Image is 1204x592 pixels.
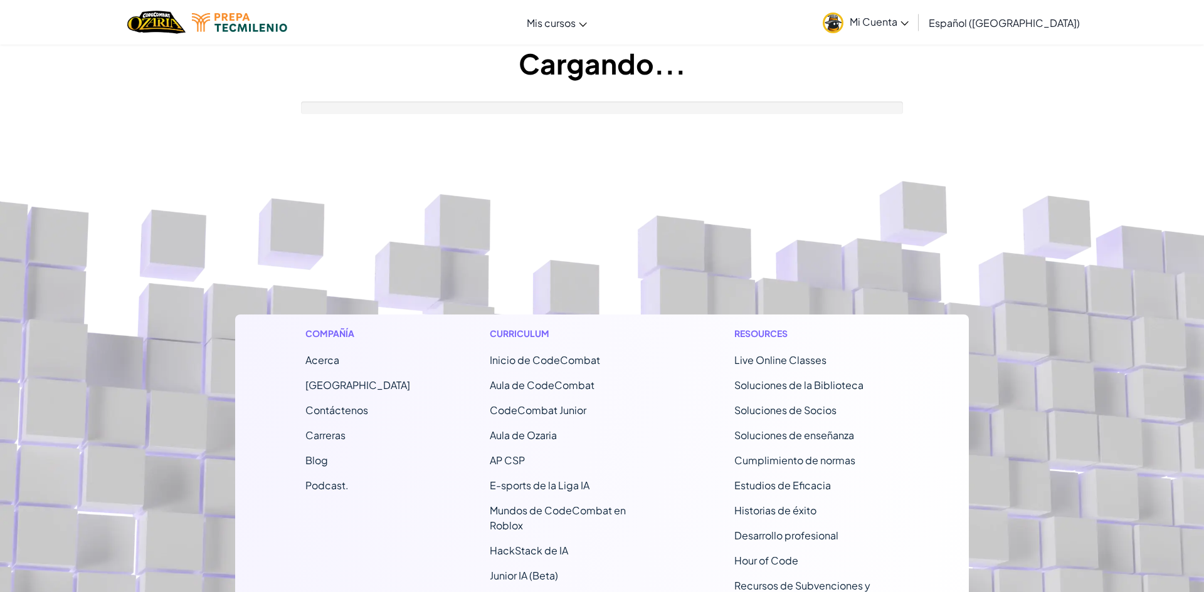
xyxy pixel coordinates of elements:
[520,6,593,39] a: Mis cursos
[490,378,594,392] a: Aula de CodeCombat
[527,16,576,29] span: Mis cursos
[490,479,589,492] a: E-sports de la Liga IA
[734,378,863,392] a: Soluciones de la Biblioteca
[823,13,843,33] img: avatar
[490,353,600,366] span: Inicio de CodeCombat
[734,454,855,467] a: Cumplimiento de normas
[929,16,1080,29] span: Español ([GEOGRAPHIC_DATA])
[490,454,525,467] a: AP CSP
[490,544,568,557] a: HackStack de IA
[305,378,410,392] a: [GEOGRAPHIC_DATA]
[734,479,831,492] a: Estudios de Eficacia
[490,569,558,582] a: Junior IA (Beta)
[192,13,287,32] img: Tecmilenio logo
[816,3,915,42] a: Mi Cuenta
[490,327,655,340] h1: Curriculum
[490,504,626,532] a: Mundos de CodeCombat en Roblox
[305,353,339,366] a: Acerca
[305,403,368,417] span: Contáctenos
[305,479,349,492] a: Podcast.
[305,327,410,340] h1: Compañía
[734,327,899,340] h1: Resources
[734,403,837,417] a: Soluciones de Socios
[127,9,186,35] a: Ozaria by CodeCombat logo
[922,6,1086,39] a: Español ([GEOGRAPHIC_DATA])
[305,428,346,442] a: Carreras
[734,529,838,542] a: Desarrollo profesional
[490,403,586,417] a: CodeCombat Junior
[127,9,186,35] img: Home
[734,554,798,567] a: Hour of Code
[734,428,854,442] a: Soluciones de enseñanza
[734,353,826,366] a: Live Online Classes
[850,15,909,28] span: Mi Cuenta
[490,428,557,442] a: Aula de Ozaria
[305,454,328,467] a: Blog
[734,504,816,517] a: Historias de éxito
